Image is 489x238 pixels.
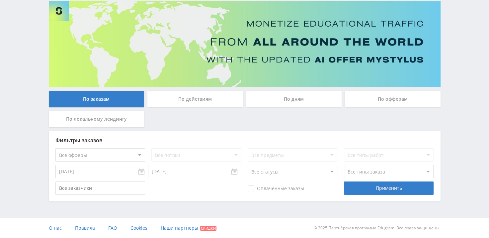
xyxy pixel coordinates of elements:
[49,218,62,238] a: О нас
[248,185,304,192] span: Оплаченные заказы
[246,91,342,107] div: По дням
[345,91,441,107] div: По офферам
[108,225,117,231] span: FAQ
[161,225,198,231] span: Наши партнеры
[49,91,144,107] div: По заказам
[130,225,147,231] span: Cookies
[55,181,145,195] input: Все заказчики
[108,218,117,238] a: FAQ
[130,218,147,238] a: Cookies
[49,225,62,231] span: О нас
[147,91,243,107] div: По действиям
[200,226,216,231] span: Скидки
[55,137,434,143] div: Фильтры заказов
[75,218,95,238] a: Правила
[49,1,441,87] img: Banner
[75,225,95,231] span: Правила
[344,181,434,195] div: Применить
[49,111,144,127] div: По локальному лендингу
[161,218,216,238] a: Наши партнеры Скидки
[248,218,440,238] div: © 2025 Партнёрская программа Edugram. Все права защищены.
